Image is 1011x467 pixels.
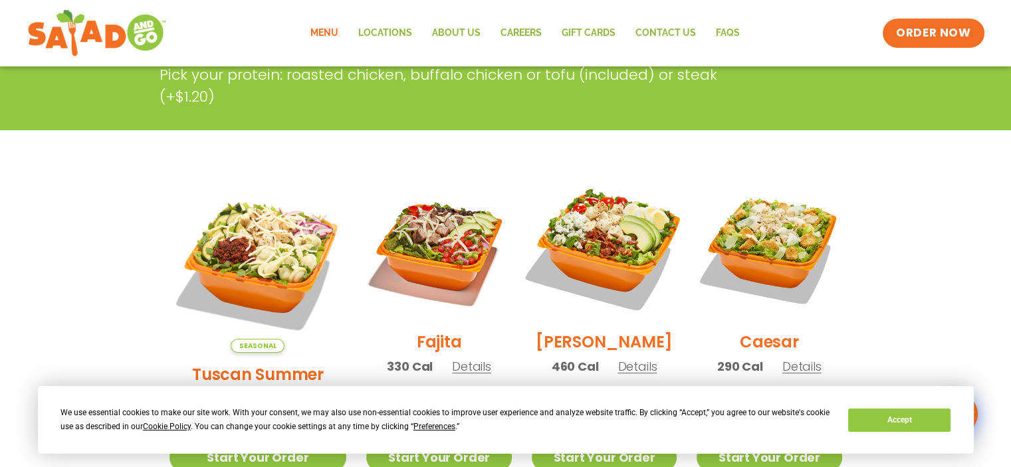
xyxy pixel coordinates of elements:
button: Accept [848,409,951,432]
span: ORDER NOW [896,25,970,41]
a: Locations [348,18,422,48]
span: 330 Cal [387,357,433,375]
img: new-SAG-logo-768×292 [27,7,168,60]
div: We use essential cookies to make our site work. With your consent, we may also use non-essential ... [60,406,832,434]
img: Product photo for Cobb Salad [519,163,689,333]
span: Details [782,358,822,375]
a: FAQs [706,18,750,48]
nav: Menu [300,18,750,48]
span: Details [618,358,657,375]
span: 290 Cal [717,357,763,375]
h2: Caesar [740,330,799,353]
span: Details [452,358,491,375]
h2: Fajita [417,330,462,353]
span: Seasonal [231,339,284,353]
div: Cookie Consent Prompt [38,386,974,454]
a: Menu [300,18,348,48]
span: 460 Cal [552,357,599,375]
span: Cookie Policy [143,422,191,431]
a: Careers [491,18,552,48]
a: ORDER NOW [883,19,984,48]
h2: Tuscan Summer Salad [169,363,347,409]
p: Pick your protein: roasted chicken, buffalo chicken or tofu (included) or steak (+$1.20) [160,64,751,108]
a: GIFT CARDS [552,18,625,48]
img: Product photo for Caesar Salad [697,175,842,320]
span: Preferences [413,422,455,431]
a: About Us [422,18,491,48]
img: Product photo for Tuscan Summer Salad [169,175,347,353]
h2: [PERSON_NAME] [536,330,673,353]
a: Contact Us [625,18,706,48]
img: Product photo for Fajita Salad [366,175,511,320]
